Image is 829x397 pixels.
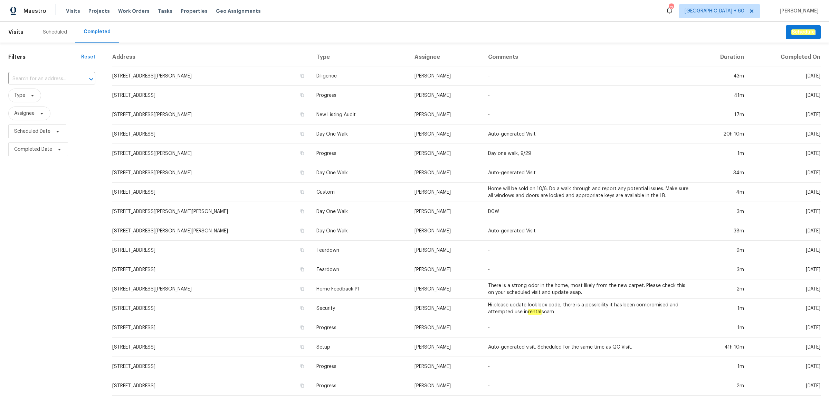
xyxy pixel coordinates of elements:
[299,131,305,137] button: Copy Address
[409,183,483,202] td: [PERSON_NAME]
[409,144,483,163] td: [PERSON_NAME]
[695,357,750,376] td: 1m
[750,318,821,338] td: [DATE]
[311,48,409,66] th: Type
[299,228,305,234] button: Copy Address
[299,286,305,292] button: Copy Address
[695,202,750,221] td: 3m
[112,357,311,376] td: [STREET_ADDRESS]
[409,86,483,105] td: [PERSON_NAME]
[409,221,483,241] td: [PERSON_NAME]
[695,48,750,66] th: Duration
[695,124,750,144] td: 20h 10m
[84,28,111,35] div: Completed
[409,202,483,221] td: [PERSON_NAME]
[8,74,76,84] input: Search for an address...
[86,74,96,84] button: Open
[8,25,23,40] span: Visits
[695,260,750,279] td: 3m
[483,338,695,357] td: Auto-generated visit. Scheduled for the same time as QC Visit.
[750,105,821,124] td: [DATE]
[311,241,409,260] td: Teardown
[409,338,483,357] td: [PERSON_NAME]
[695,105,750,124] td: 17m
[299,208,305,214] button: Copy Address
[685,8,744,15] span: [GEOGRAPHIC_DATA] + 60
[112,299,311,318] td: [STREET_ADDRESS]
[750,66,821,86] td: [DATE]
[299,305,305,311] button: Copy Address
[311,183,409,202] td: Custom
[750,221,821,241] td: [DATE]
[299,111,305,118] button: Copy Address
[695,376,750,396] td: 2m
[81,54,95,61] div: Reset
[14,128,50,135] span: Scheduled Date
[483,124,695,144] td: Auto-generated Visit
[43,29,67,36] div: Scheduled
[409,241,483,260] td: [PERSON_NAME]
[409,299,483,318] td: [PERSON_NAME]
[112,202,311,221] td: [STREET_ADDRESS][PERSON_NAME][PERSON_NAME]
[311,357,409,376] td: Progress
[750,241,821,260] td: [DATE]
[66,8,80,15] span: Visits
[791,29,815,35] em: Schedule
[112,318,311,338] td: [STREET_ADDRESS]
[311,338,409,357] td: Setup
[299,189,305,195] button: Copy Address
[299,324,305,331] button: Copy Address
[483,376,695,396] td: -
[118,8,150,15] span: Work Orders
[786,25,821,39] button: Schedule
[750,163,821,183] td: [DATE]
[483,66,695,86] td: -
[483,144,695,163] td: Day one walk, 9/29
[695,66,750,86] td: 43m
[409,376,483,396] td: [PERSON_NAME]
[483,299,695,318] td: Hi please update lock box code, there is a possibility it has been compromised and attempted use ...
[8,54,81,61] h1: Filters
[311,279,409,299] td: Home Feedback P1
[409,48,483,66] th: Assignee
[409,357,483,376] td: [PERSON_NAME]
[483,318,695,338] td: -
[311,318,409,338] td: Progress
[750,144,821,163] td: [DATE]
[750,86,821,105] td: [DATE]
[112,183,311,202] td: [STREET_ADDRESS]
[483,260,695,279] td: -
[299,344,305,350] button: Copy Address
[299,382,305,389] button: Copy Address
[409,105,483,124] td: [PERSON_NAME]
[112,48,311,66] th: Address
[750,202,821,221] td: [DATE]
[311,376,409,396] td: Progress
[88,8,110,15] span: Projects
[23,8,46,15] span: Maestro
[750,299,821,318] td: [DATE]
[112,66,311,86] td: [STREET_ADDRESS][PERSON_NAME]
[112,279,311,299] td: [STREET_ADDRESS][PERSON_NAME]
[409,318,483,338] td: [PERSON_NAME]
[750,260,821,279] td: [DATE]
[216,8,261,15] span: Geo Assignments
[311,86,409,105] td: Progress
[777,8,819,15] span: [PERSON_NAME]
[750,338,821,357] td: [DATE]
[483,221,695,241] td: Auto-generated Visit
[483,357,695,376] td: -
[112,338,311,357] td: [STREET_ADDRESS]
[695,163,750,183] td: 34m
[750,48,821,66] th: Completed On
[409,163,483,183] td: [PERSON_NAME]
[528,309,542,315] em: rental
[483,48,695,66] th: Comments
[483,241,695,260] td: -
[409,66,483,86] td: [PERSON_NAME]
[112,86,311,105] td: [STREET_ADDRESS]
[112,260,311,279] td: [STREET_ADDRESS]
[750,124,821,144] td: [DATE]
[483,86,695,105] td: -
[299,150,305,156] button: Copy Address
